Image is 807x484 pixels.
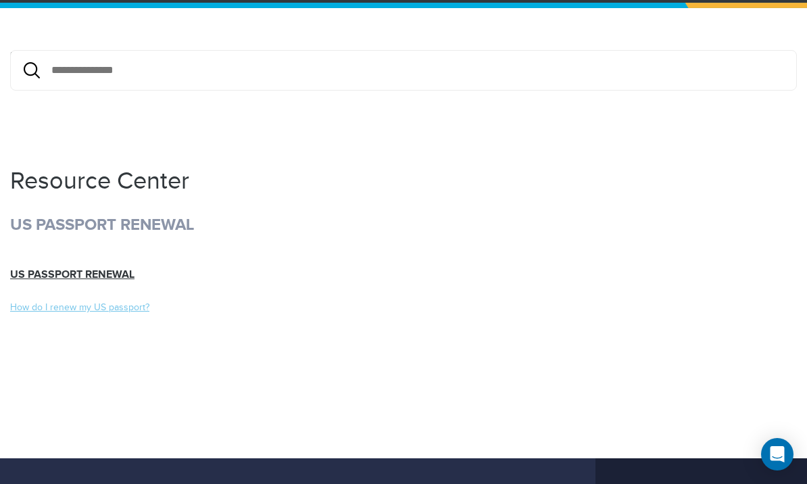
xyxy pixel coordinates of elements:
a: US Passport Renewal [10,268,134,281]
h1: Resource Center [10,168,797,195]
div: {/exp:low_search:form} [10,50,797,91]
a: How do I renew my US passport? [10,301,393,315]
h2: US Passport Renewal [10,215,797,235]
div: Open Intercom Messenger [761,438,793,470]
